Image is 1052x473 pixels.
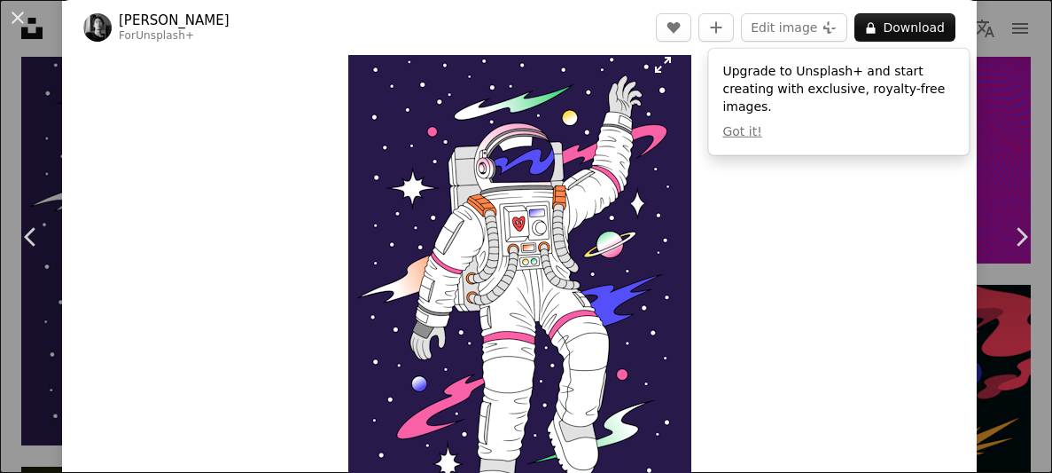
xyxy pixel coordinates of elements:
[854,13,955,42] button: Download
[990,152,1052,322] a: Next
[722,123,761,141] button: Got it!
[119,12,230,29] a: [PERSON_NAME]
[119,29,230,43] div: For
[656,13,691,42] button: Like
[698,13,734,42] button: Add to Collection
[136,29,194,42] a: Unsplash+
[83,13,112,42] img: Go to Adriandra Karuniawan's profile
[741,13,847,42] button: Edit image
[708,49,969,155] div: Upgrade to Unsplash+ and start creating with exclusive, royalty-free images.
